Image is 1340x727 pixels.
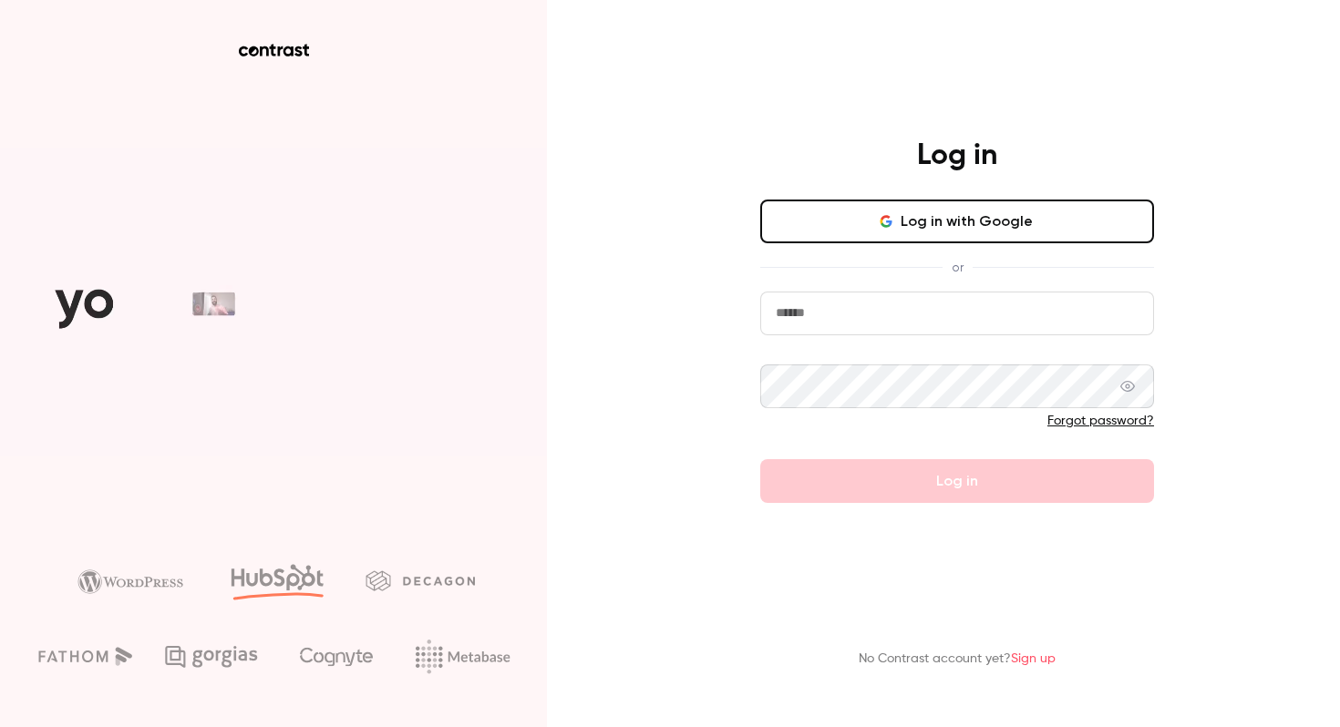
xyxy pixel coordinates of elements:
[943,258,973,277] span: or
[859,650,1056,669] p: No Contrast account yet?
[1011,652,1056,665] a: Sign up
[1047,415,1154,427] a: Forgot password?
[917,138,997,174] h4: Log in
[760,200,1154,243] button: Log in with Google
[366,570,475,590] img: decagon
